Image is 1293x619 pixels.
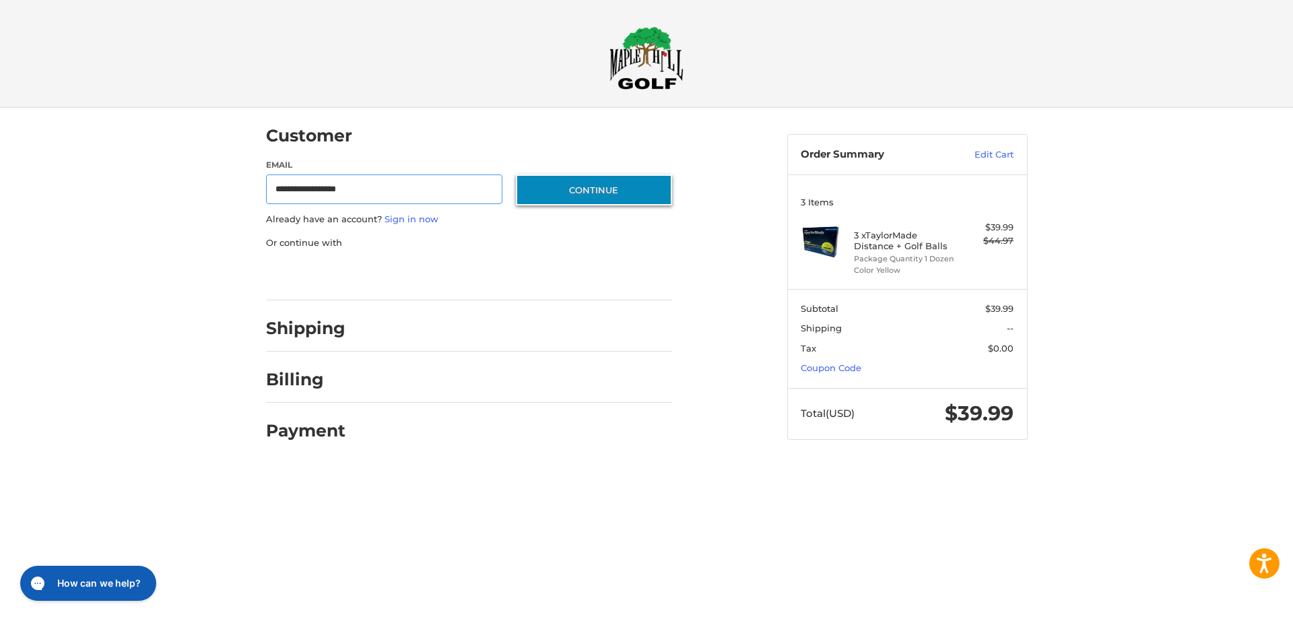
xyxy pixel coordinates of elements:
button: Continue [516,174,672,205]
span: Shipping [801,323,842,333]
label: Email [266,159,503,171]
li: Package Quantity 1 Dozen [854,253,957,265]
li: Color Yellow [854,265,957,276]
img: Maple Hill Golf [609,26,684,90]
h3: 3 Items [801,197,1014,207]
a: Edit Cart [946,148,1014,162]
a: Coupon Code [801,362,861,373]
span: $0.00 [988,343,1014,354]
h2: Customer [266,125,352,146]
span: Subtotal [801,303,838,314]
span: $39.99 [945,401,1014,426]
h3: Order Summary [801,148,946,162]
div: $39.99 [960,221,1014,234]
p: Already have an account? [266,213,672,226]
a: Sign in now [385,214,438,224]
iframe: Gorgias live chat messenger [13,561,160,606]
span: -- [1007,323,1014,333]
iframe: PayPal-paypal [261,263,362,287]
span: $39.99 [985,303,1014,314]
h2: Shipping [266,318,345,339]
h2: Payment [266,420,345,441]
span: Total (USD) [801,407,855,420]
h4: 3 x TaylorMade Distance + Golf Balls [854,230,957,252]
h2: Billing [266,369,345,390]
p: Or continue with [266,236,672,250]
iframe: PayPal-venmo [490,263,591,287]
iframe: PayPal-paylater [376,263,477,287]
span: Tax [801,343,816,354]
div: $44.97 [960,234,1014,248]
